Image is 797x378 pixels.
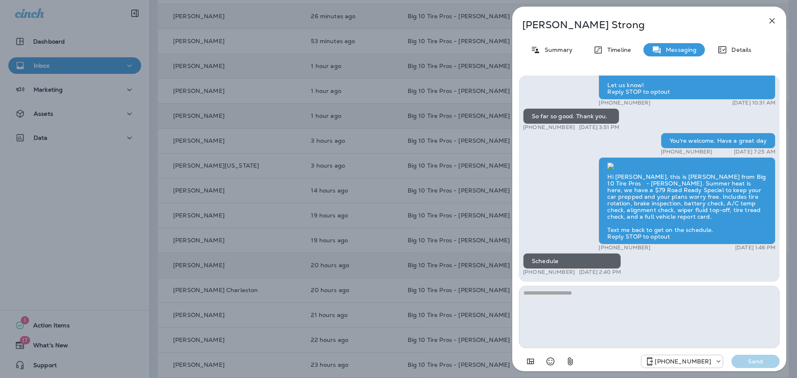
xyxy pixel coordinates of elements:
p: [PHONE_NUMBER] [523,269,575,276]
div: You're welcome. Have a great day [661,133,775,149]
p: Timeline [603,46,631,53]
p: [DATE] 2:40 PM [579,269,621,276]
p: Details [727,46,751,53]
div: +1 (601) 808-4206 [641,356,723,366]
img: twilio-download [607,163,614,169]
p: [PHONE_NUMBER] [655,358,711,365]
p: [PERSON_NAME] Strong [522,19,749,31]
button: Select an emoji [542,353,559,370]
p: [PHONE_NUMBER] [523,124,575,131]
p: [DATE] 7:25 AM [734,149,775,155]
p: [DATE] 1:46 PM [735,244,775,251]
p: Summary [540,46,572,53]
p: [PHONE_NUMBER] [661,149,713,155]
p: [DATE] 3:51 PM [579,124,619,131]
button: Add in a premade template [522,353,539,370]
div: Hi [PERSON_NAME], this is [PERSON_NAME] from Big 10 Tire Pros - [PERSON_NAME]. Summer heat is her... [599,157,775,244]
div: So far so good. Thank you. [523,108,619,124]
p: Messaging [662,46,697,53]
p: [PHONE_NUMBER] [599,100,650,106]
div: Schedule [523,253,621,269]
p: [DATE] 10:31 AM [732,100,775,106]
p: [PHONE_NUMBER] [599,244,650,251]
